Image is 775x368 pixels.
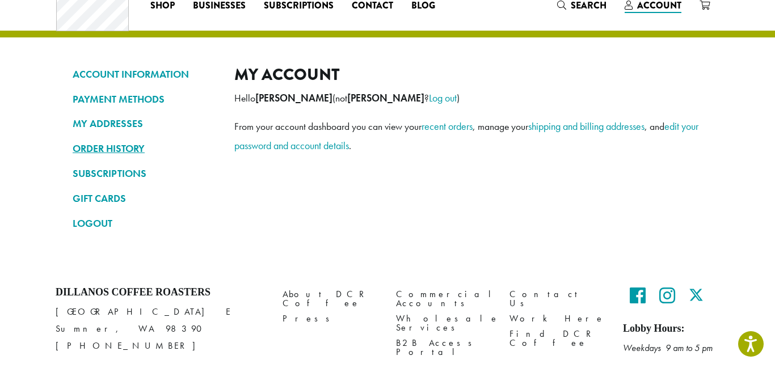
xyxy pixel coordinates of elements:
[509,286,606,311] a: Contact Us
[509,311,606,327] a: Work Here
[623,342,713,354] em: Weekdays 9 am to 5 pm
[283,311,379,327] a: Press
[255,92,332,104] strong: [PERSON_NAME]
[73,65,217,242] nav: Account pages
[73,65,217,84] a: ACCOUNT INFORMATION
[396,286,492,311] a: Commercial Accounts
[73,90,217,109] a: PAYMENT METHODS
[73,114,217,133] a: MY ADDRESSES
[528,120,645,133] a: shipping and billing addresses
[623,323,719,335] h5: Lobby Hours:
[56,303,266,354] p: [GEOGRAPHIC_DATA] E Sumner, WA 98390 [PHONE_NUMBER]
[283,286,379,311] a: About DCR Coffee
[509,327,606,351] a: Find DCR Coffee
[73,139,217,158] a: ORDER HISTORY
[73,214,217,233] a: LOGOUT
[234,88,702,108] p: Hello (not ? )
[234,117,702,155] p: From your account dashboard you can view your , manage your , and .
[73,189,217,208] a: GIFT CARDS
[234,65,702,84] h2: My account
[56,286,266,299] h4: Dillanos Coffee Roasters
[347,92,424,104] strong: [PERSON_NAME]
[396,311,492,336] a: Wholesale Services
[73,164,217,183] a: SUBSCRIPTIONS
[429,91,457,104] a: Log out
[396,336,492,360] a: B2B Access Portal
[422,120,473,133] a: recent orders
